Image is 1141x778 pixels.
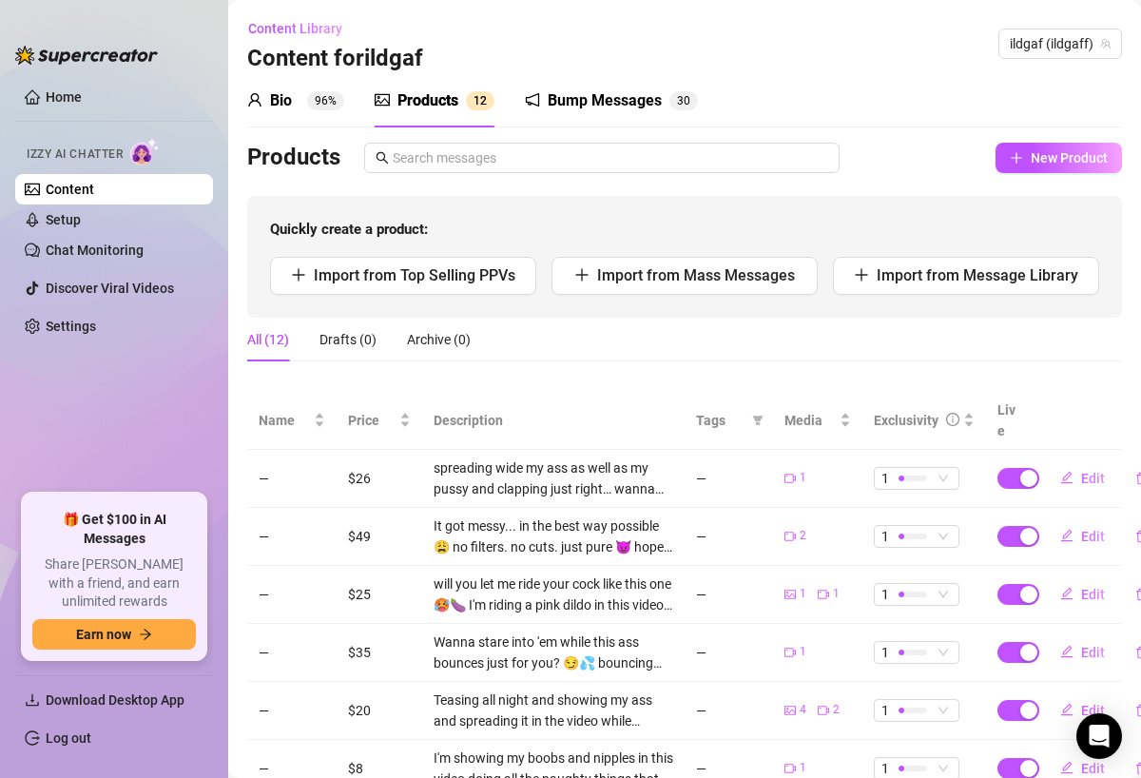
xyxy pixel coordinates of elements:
[685,566,774,624] td: —
[337,508,422,566] td: $49
[434,457,673,499] div: spreading wide my ass as well as my pussy and clapping just right… wanna see how i work this magi...
[574,267,590,282] span: plus
[247,624,337,682] td: —
[247,392,337,450] th: Name
[685,682,774,740] td: —
[1060,529,1073,542] span: edit
[548,89,662,112] div: Bump Messages
[1081,471,1105,486] span: Edit
[337,450,422,508] td: $26
[833,701,840,719] span: 2
[773,392,862,450] th: Media
[1081,761,1105,776] span: Edit
[881,526,889,547] span: 1
[818,705,829,716] span: video-camera
[25,692,40,708] span: download
[32,555,196,612] span: Share [PERSON_NAME] with a friend, and earn unlimited rewards
[270,89,292,112] div: Bio
[1045,463,1120,494] button: Edit
[685,392,774,450] th: Tags
[1081,529,1105,544] span: Edit
[685,450,774,508] td: —
[1045,521,1120,552] button: Edit
[247,450,337,508] td: —
[474,94,480,107] span: 1
[247,13,358,44] button: Content Library
[800,701,806,719] span: 4
[752,415,764,426] span: filter
[46,319,96,334] a: Settings
[314,266,515,284] span: Import from Top Selling PPVs
[407,329,471,350] div: Archive (0)
[854,267,869,282] span: plus
[259,410,310,431] span: Name
[800,527,806,545] span: 2
[881,584,889,605] span: 1
[1060,645,1073,658] span: edit
[1010,151,1023,165] span: plus
[375,92,390,107] span: picture
[996,143,1122,173] button: New Product
[319,329,377,350] div: Drafts (0)
[46,182,94,197] a: Content
[270,221,428,238] strong: Quickly create a product:
[46,212,81,227] a: Setup
[422,392,685,450] th: Description
[1045,695,1120,726] button: Edit
[76,627,131,642] span: Earn now
[1060,703,1073,716] span: edit
[881,642,889,663] span: 1
[525,92,540,107] span: notification
[1045,579,1120,610] button: Edit
[46,243,144,258] a: Chat Monitoring
[130,138,160,165] img: AI Chatter
[348,410,396,431] span: Price
[32,619,196,650] button: Earn nowarrow-right
[434,632,673,673] div: Wanna stare into 'em while this ass bounces just for you? 😏💦 bouncing and twerking my ass so fuck...
[881,468,889,489] span: 1
[32,511,196,548] span: 🎁 Get $100 in AI Messages
[1031,150,1108,165] span: New Product
[946,413,959,426] span: info-circle
[247,508,337,566] td: —
[15,46,158,65] img: logo-BBDzfeDw.svg
[247,682,337,740] td: —
[800,469,806,487] span: 1
[46,730,91,746] a: Log out
[46,692,184,708] span: Download Desktop App
[1076,713,1122,759] div: Open Intercom Messenger
[881,700,889,721] span: 1
[986,392,1034,450] th: Live
[677,94,684,107] span: 3
[247,92,262,107] span: user
[291,267,306,282] span: plus
[376,151,389,165] span: search
[833,585,840,603] span: 1
[247,566,337,624] td: —
[800,585,806,603] span: 1
[393,147,828,168] input: Search messages
[247,44,423,74] h3: Content for ildgaf
[877,266,1078,284] span: Import from Message Library
[748,406,767,435] span: filter
[480,94,487,107] span: 2
[1081,587,1105,602] span: Edit
[466,91,494,110] sup: 12
[833,257,1099,295] button: Import from Message Library
[46,281,174,296] a: Discover Viral Videos
[270,257,536,295] button: Import from Top Selling PPVs
[669,91,698,110] sup: 30
[784,410,836,431] span: Media
[784,647,796,658] span: video-camera
[784,531,796,542] span: video-camera
[784,473,796,484] span: video-camera
[307,91,344,110] sup: 96%
[1060,471,1073,484] span: edit
[818,589,829,600] span: video-camera
[1010,29,1111,58] span: ildgaf (ildgaff)
[434,515,673,557] div: It got messy... in the best way possible 😩 no filters. no cuts. just pure 😈 hope you're not too s...
[685,624,774,682] td: —
[784,705,796,716] span: picture
[1100,38,1112,49] span: team
[684,94,690,107] span: 0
